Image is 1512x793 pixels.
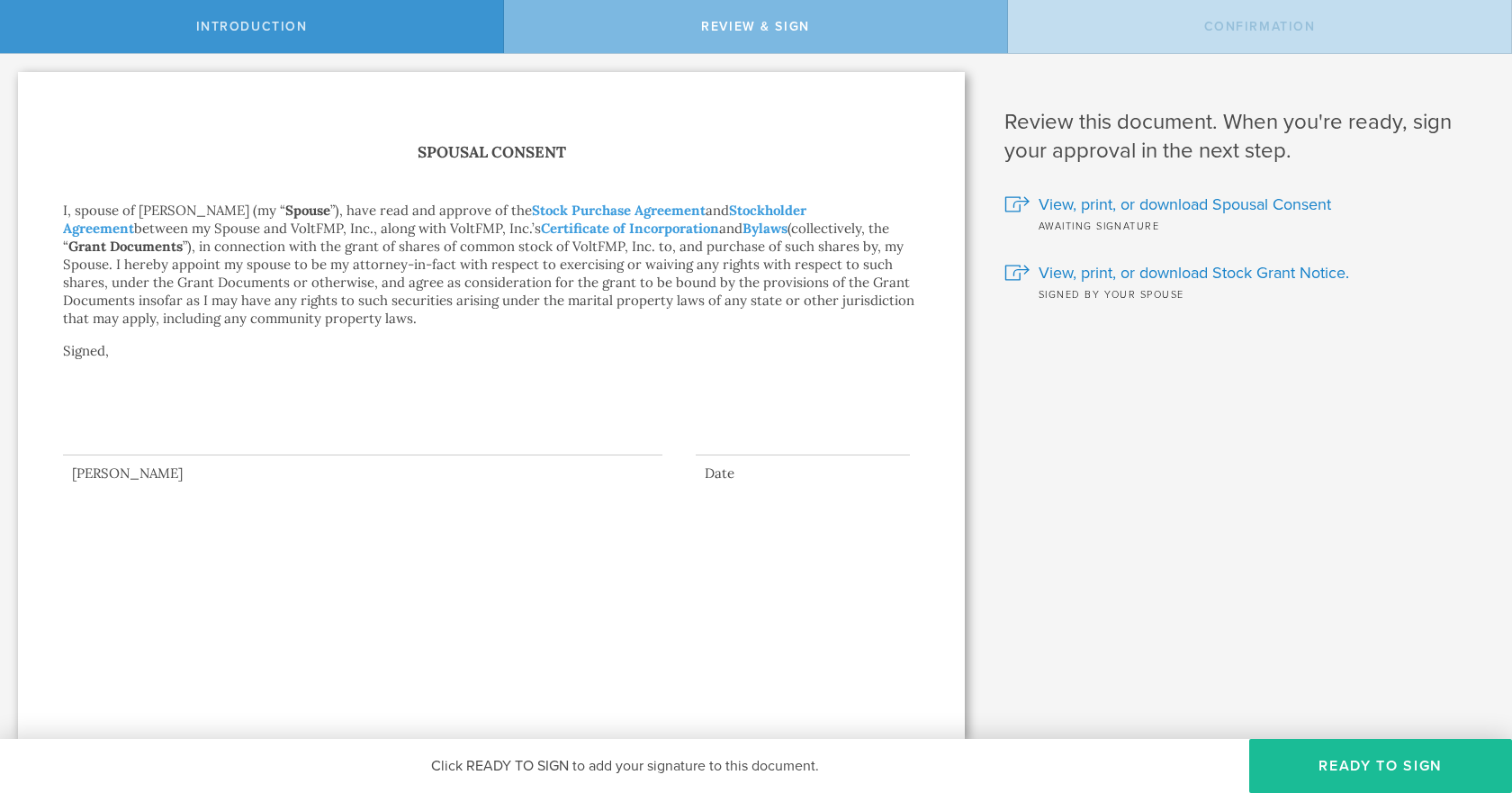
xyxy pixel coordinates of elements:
button: Ready to Sign [1249,739,1512,793]
div: [PERSON_NAME] [63,464,662,482]
span: View, print, or download Stock Grant Notice. [1039,261,1349,284]
a: Certificate of Incorporation [541,220,719,237]
a: Stockholder Agreement [63,202,806,237]
strong: Spouse [285,202,330,219]
span: View, print, or download Spousal Consent [1039,193,1331,216]
div: Signed by your spouse [1004,284,1485,302]
span: Introduction [196,19,308,34]
a: Bylaws [742,220,787,237]
span: Review & Sign [701,19,810,34]
strong: Grant Documents [68,238,183,255]
p: I, spouse of [PERSON_NAME] (my “ ”), have read and approve of the and between my Spouse and VoltF... [63,202,920,328]
a: Stock Purchase Agreement [532,202,706,219]
div: Date [696,464,910,482]
iframe: Chat Widget [1422,653,1512,739]
div: Awaiting signature [1004,216,1485,234]
span: Confirmation [1204,19,1316,34]
h1: Review this document. When you're ready, sign your approval in the next step. [1004,108,1485,166]
h1: Spousal Consent [63,140,920,166]
span: Click READY TO SIGN to add your signature to this document. [431,757,819,775]
p: Signed, [63,342,920,396]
